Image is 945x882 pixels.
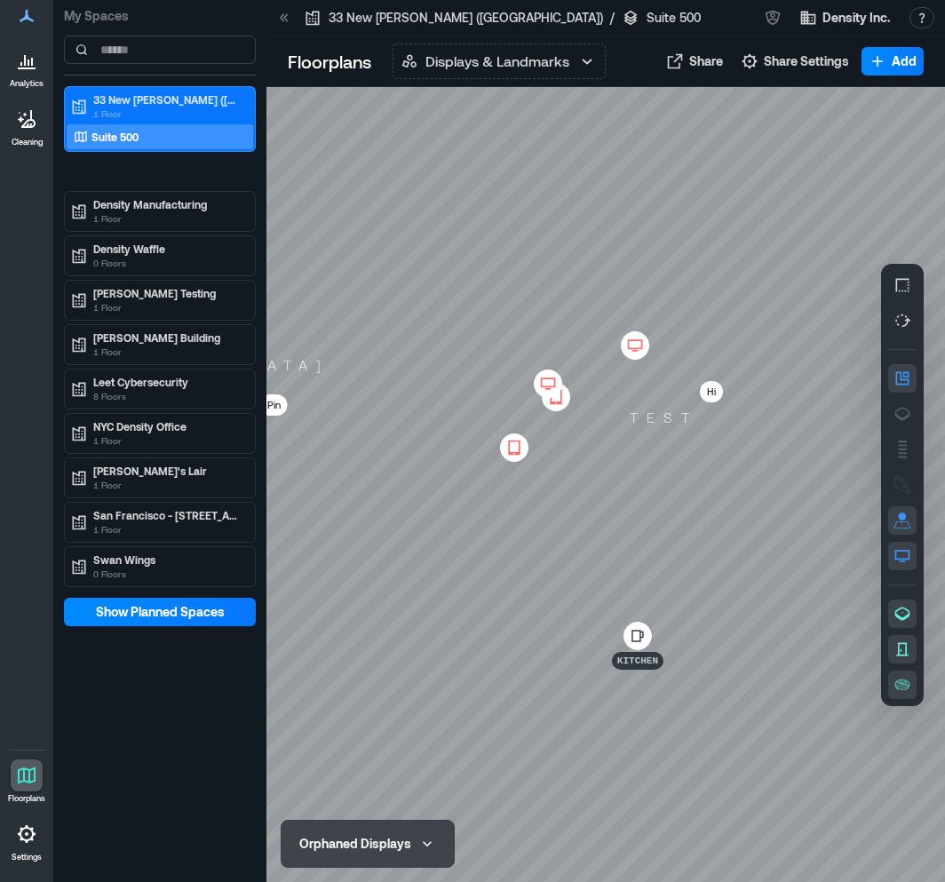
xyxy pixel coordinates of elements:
[93,375,242,389] p: Leet Cybersecurity
[735,47,854,75] button: Share Settings
[299,835,411,853] div: Orphaned Displays
[707,383,716,401] p: Hi
[292,831,443,856] button: Orphaned Displays
[93,107,242,121] p: 1 Floor
[8,793,45,804] p: Floorplans
[764,52,849,70] span: Share Settings
[93,508,242,522] p: San Francisco - [STREET_ADDRESS][PERSON_NAME]
[621,409,698,426] p: test
[93,433,242,448] p: 1 Floor
[12,137,43,147] p: Cleaning
[425,51,569,72] p: Displays & Landmarks
[93,522,242,536] p: 1 Floor
[93,256,242,270] p: 0 Floors
[267,396,281,414] p: Pin
[12,852,42,862] p: Settings
[93,92,242,107] p: 33 New [PERSON_NAME] ([GEOGRAPHIC_DATA])
[93,211,242,226] p: 1 Floor
[393,44,606,79] button: Displays & Landmarks
[93,345,242,359] p: 1 Floor
[3,754,51,809] a: Floorplans
[610,9,615,27] p: /
[4,39,49,94] a: Analytics
[288,49,371,74] p: Floorplans
[93,419,242,433] p: NYC Density Office
[93,389,242,403] p: 8 Floors
[689,52,723,70] span: Share
[822,9,890,27] span: Density Inc.
[93,552,242,567] p: Swan Wings
[617,654,658,668] p: Kitchen
[93,300,242,314] p: 1 Floor
[5,813,48,868] a: Settings
[661,47,728,75] button: Share
[10,78,44,89] p: Analytics
[93,286,242,300] p: [PERSON_NAME] Testing
[91,130,139,144] p: Suite 500
[329,9,603,27] p: 33 New [PERSON_NAME] ([GEOGRAPHIC_DATA])
[4,98,49,153] a: Cleaning
[93,197,242,211] p: Density Manufacturing
[647,9,701,27] p: Suite 500
[794,4,895,32] button: Density Inc.
[96,603,225,621] span: Show Planned Spaces
[93,464,242,478] p: [PERSON_NAME]'s Lair
[93,330,242,345] p: [PERSON_NAME] Building
[93,567,242,581] p: 0 Floors
[64,598,256,626] button: Show Planned Spaces
[93,478,242,492] p: 1 Floor
[862,47,924,75] button: Add
[93,242,242,256] p: Density Waffle
[64,7,256,25] p: My Spaces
